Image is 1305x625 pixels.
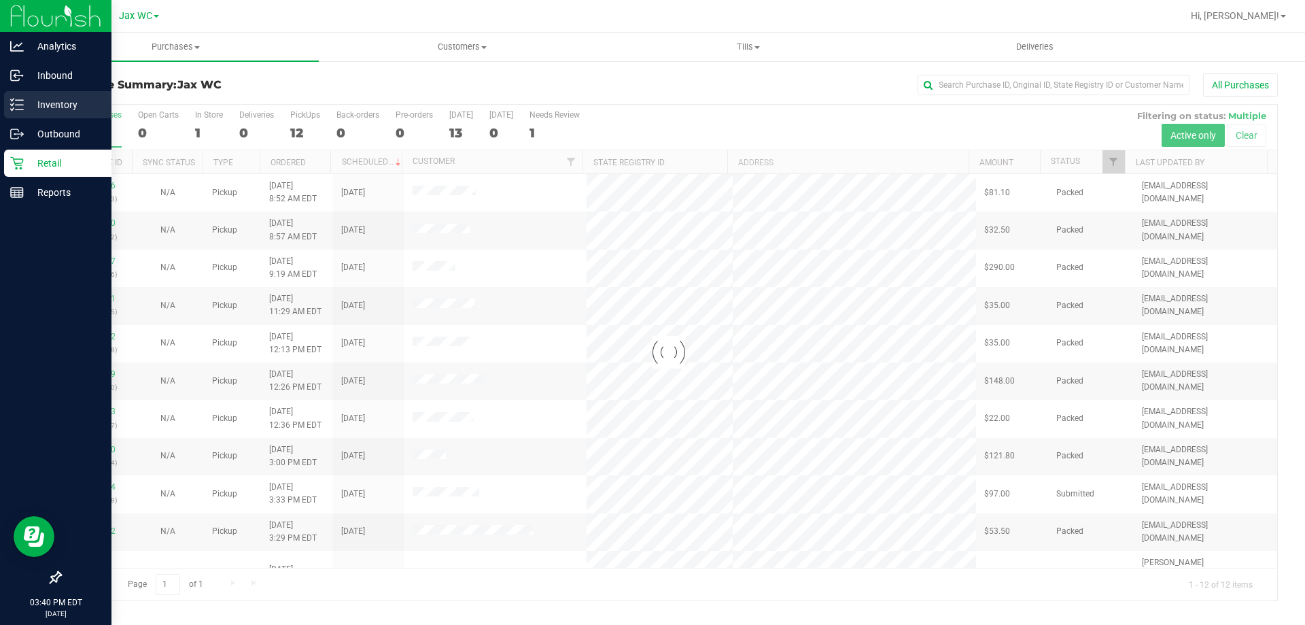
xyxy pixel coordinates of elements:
inline-svg: Retail [10,156,24,170]
span: Jax WC [177,78,222,91]
p: Outbound [24,126,105,142]
p: Reports [24,184,105,201]
a: Customers [319,33,605,61]
p: [DATE] [6,609,105,619]
button: All Purchases [1203,73,1278,97]
span: Purchases [33,41,319,53]
p: Retail [24,155,105,171]
p: Inventory [24,97,105,113]
span: Tills [606,41,890,53]
span: Deliveries [998,41,1072,53]
h3: Purchase Summary: [60,79,466,91]
input: Search Purchase ID, Original ID, State Registry ID or Customer Name... [918,75,1189,95]
p: Analytics [24,38,105,54]
inline-svg: Inbound [10,69,24,82]
iframe: Resource center [14,516,54,557]
p: Inbound [24,67,105,84]
inline-svg: Inventory [10,98,24,112]
inline-svg: Reports [10,186,24,199]
p: 03:40 PM EDT [6,596,105,609]
a: Tills [605,33,891,61]
inline-svg: Outbound [10,127,24,141]
a: Deliveries [892,33,1178,61]
span: Hi, [PERSON_NAME]! [1191,10,1279,21]
span: Customers [319,41,604,53]
span: Jax WC [119,10,152,22]
a: Purchases [33,33,319,61]
inline-svg: Analytics [10,39,24,53]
